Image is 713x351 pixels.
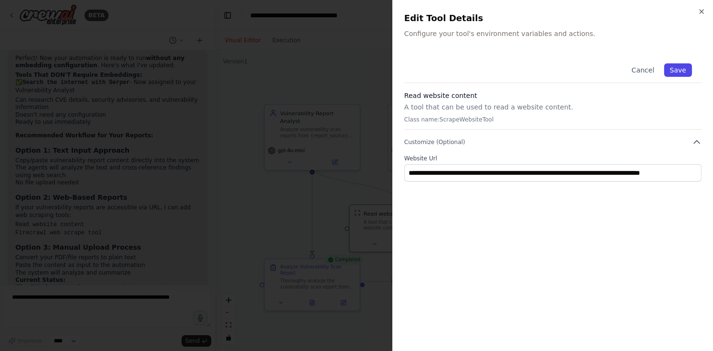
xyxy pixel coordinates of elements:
[404,29,701,38] p: Configure your tool's environment variables and actions.
[404,155,701,162] label: Website Url
[626,63,660,77] button: Cancel
[664,63,692,77] button: Save
[404,102,701,112] p: A tool that can be used to read a website content.
[404,116,701,123] p: Class name: ScrapeWebsiteTool
[404,137,701,147] button: Customize (Optional)
[404,12,701,25] h2: Edit Tool Details
[404,138,465,146] span: Customize (Optional)
[404,91,701,100] h3: Read website content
